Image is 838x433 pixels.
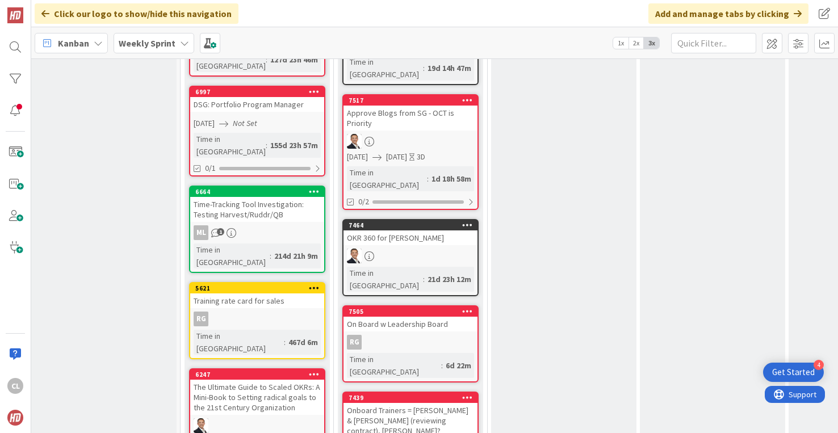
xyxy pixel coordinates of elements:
div: 6247 [190,369,324,380]
div: DSG: Portfolio Program Manager [190,97,324,112]
div: 7505On Board w Leadership Board [343,306,477,331]
div: 19d 14h 47m [425,62,474,74]
span: [DATE] [194,117,215,129]
img: avatar [7,410,23,426]
i: Not Set [233,118,257,128]
img: SL [194,418,208,433]
div: On Board w Leadership Board [343,317,477,331]
div: Training rate card for sales [190,293,324,308]
div: Add and manage tabs by clicking [648,3,808,24]
img: SL [347,134,362,149]
span: Kanban [58,36,89,50]
div: CL [7,378,23,394]
div: 7505 [343,306,477,317]
img: Visit kanbanzone.com [7,7,23,23]
div: 1d 18h 58m [429,173,474,185]
div: OKR 360 for [PERSON_NAME] [343,230,477,245]
span: 1x [613,37,628,49]
div: The Ultimate Guide to Scaled OKRs: A Mini-Book to Setting radical goals to the 21st Century Organ... [190,380,324,415]
div: SL [343,249,477,263]
span: Support [24,2,52,15]
div: 6247The Ultimate Guide to Scaled OKRs: A Mini-Book to Setting radical goals to the 21st Century O... [190,369,324,415]
div: SL [190,418,324,433]
div: RG [343,335,477,350]
span: : [270,250,271,262]
div: RG [347,335,362,350]
div: 5621Training rate card for sales [190,283,324,308]
div: Time-Tracking Tool Investigation: Testing Harvest/Ruddr/QB [190,197,324,222]
div: Time in [GEOGRAPHIC_DATA] [194,243,270,268]
div: 467d 6m [286,336,321,348]
div: 6664Time-Tracking Tool Investigation: Testing Harvest/Ruddr/QB [190,187,324,222]
b: Weekly Sprint [119,37,175,49]
div: 6997 [190,87,324,97]
span: : [441,359,443,372]
div: Time in [GEOGRAPHIC_DATA] [347,353,441,378]
span: 0/2 [358,196,369,208]
div: 7505 [349,308,477,316]
div: ML [190,225,324,240]
span: 3x [644,37,659,49]
div: 5621 [195,284,324,292]
div: 6664 [195,188,324,196]
div: 7439 [349,394,477,402]
div: Time in [GEOGRAPHIC_DATA] [347,56,423,81]
div: ML [194,225,208,240]
div: Approve Blogs from SG - OCT is Priority [343,106,477,131]
span: : [427,173,429,185]
div: Time in [GEOGRAPHIC_DATA] [194,330,284,355]
div: 7464OKR 360 for [PERSON_NAME] [343,220,477,245]
div: Click our logo to show/hide this navigation [35,3,238,24]
span: : [423,273,425,285]
div: 3D [417,151,425,163]
span: 0/1 [205,162,216,174]
div: 7439 [343,393,477,403]
div: Open Get Started checklist, remaining modules: 4 [763,363,824,382]
div: Time in [GEOGRAPHIC_DATA] [347,166,427,191]
div: 7464 [349,221,477,229]
span: [DATE] [386,151,407,163]
div: Time in [GEOGRAPHIC_DATA] [347,267,423,292]
div: 155d 23h 57m [267,139,321,152]
div: 4 [814,360,824,370]
span: : [284,336,286,348]
span: : [266,139,267,152]
div: 6247 [195,371,324,379]
div: 7517Approve Blogs from SG - OCT is Priority [343,95,477,131]
img: SL [347,249,362,263]
span: : [423,62,425,74]
div: 6997 [195,88,324,96]
div: 6997DSG: Portfolio Program Manager [190,87,324,112]
div: 7517 [349,96,477,104]
div: 6d 22m [443,359,474,372]
div: 7517 [343,95,477,106]
div: 127d 23h 46m [267,53,321,66]
div: 7464 [343,220,477,230]
input: Quick Filter... [671,33,756,53]
div: Time in [GEOGRAPHIC_DATA] [194,133,266,158]
div: RG [194,312,208,326]
div: 6664 [190,187,324,197]
div: SL [343,134,477,149]
div: 21d 23h 12m [425,273,474,285]
span: 2x [628,37,644,49]
span: 1 [217,228,224,236]
div: Time in [GEOGRAPHIC_DATA] [194,47,266,72]
div: 214d 21h 9m [271,250,321,262]
div: 5621 [190,283,324,293]
div: RG [190,312,324,326]
div: Get Started [772,367,815,378]
span: : [266,53,267,66]
span: [DATE] [347,151,368,163]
